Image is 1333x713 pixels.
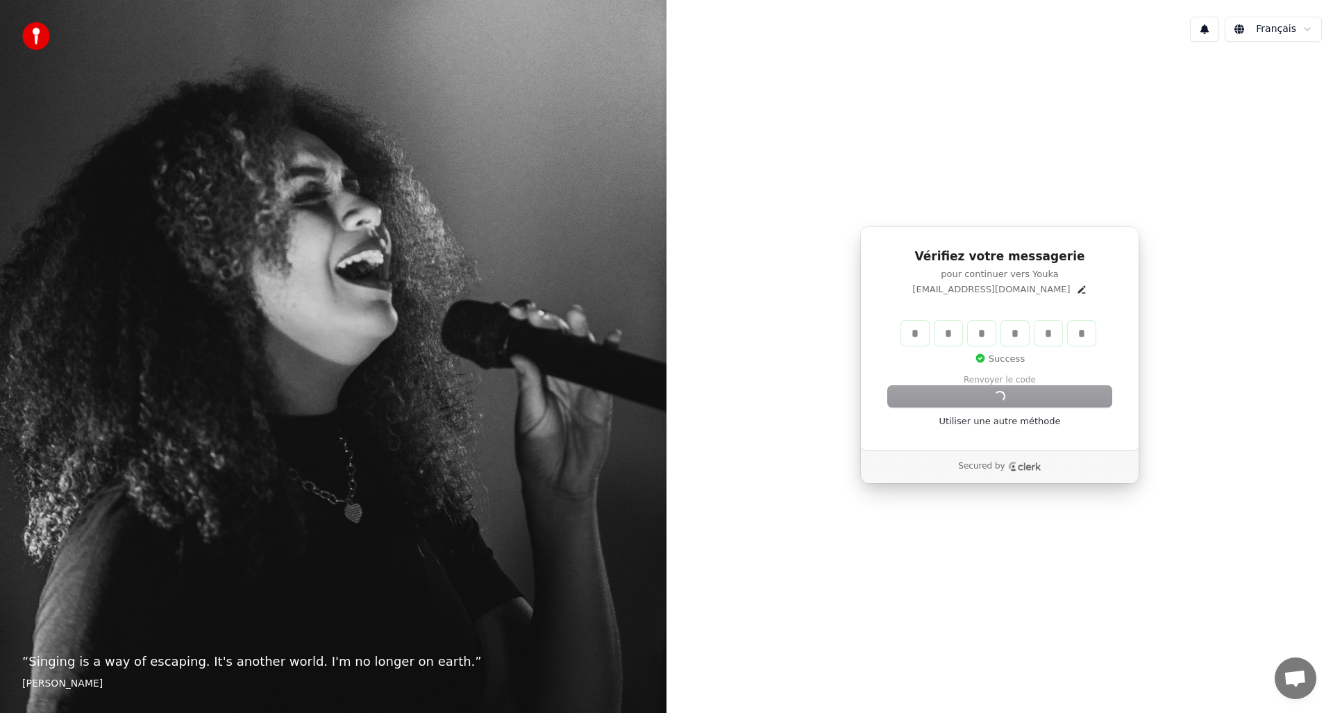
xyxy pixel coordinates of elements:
div: Verification code input [898,318,1098,349]
p: “ Singing is a way of escaping. It's another world. I'm no longer on earth. ” [22,652,644,671]
a: Ouvrir le chat [1275,657,1316,699]
a: Clerk logo [1008,462,1041,471]
p: Secured by [958,461,1005,472]
a: Utiliser une autre méthode [939,415,1061,428]
p: pour continuer vers Youka [888,268,1112,280]
button: Edit [1076,284,1087,295]
p: Success [975,353,1025,365]
h1: Vérifiez votre messagerie [888,249,1112,265]
p: [EMAIL_ADDRESS][DOMAIN_NAME] [912,283,1070,296]
img: youka [22,22,50,50]
footer: [PERSON_NAME] [22,677,644,691]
